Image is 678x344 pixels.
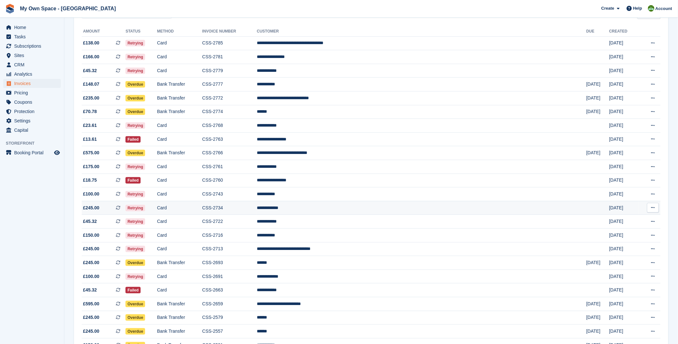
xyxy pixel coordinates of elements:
th: Method [157,26,202,37]
span: Overdue [125,328,145,335]
td: [DATE] [609,256,639,270]
td: Bank Transfer [157,78,202,91]
a: menu [3,107,61,116]
td: [DATE] [586,146,609,160]
td: Card [157,201,202,215]
td: Bank Transfer [157,146,202,160]
th: Amount [82,26,125,37]
td: [DATE] [609,283,639,297]
td: [DATE] [609,201,639,215]
td: Card [157,64,202,78]
span: Overdue [125,260,145,266]
td: [DATE] [609,160,639,174]
span: Retrying [125,164,145,170]
span: Help [633,5,642,12]
td: CSS-2760 [202,174,257,187]
td: [DATE] [609,311,639,325]
a: menu [3,116,61,125]
td: CSS-2774 [202,105,257,119]
td: CSS-2691 [202,270,257,283]
td: [DATE] [609,91,639,105]
td: CSS-2716 [202,229,257,243]
td: CSS-2713 [202,242,257,256]
span: £100.00 [83,191,99,197]
span: Settings [14,116,53,125]
a: menu [3,42,61,51]
span: £245.00 [83,328,99,335]
td: CSS-2743 [202,187,257,201]
td: Card [157,215,202,229]
td: CSS-2761 [202,160,257,174]
span: Retrying [125,218,145,225]
td: [DATE] [586,325,609,339]
span: £166.00 [83,53,99,60]
td: [DATE] [609,132,639,146]
span: Home [14,23,53,32]
span: £138.00 [83,40,99,46]
td: Card [157,229,202,243]
a: menu [3,60,61,69]
td: [DATE] [586,105,609,119]
span: Overdue [125,150,145,156]
a: menu [3,148,61,157]
td: CSS-2768 [202,119,257,133]
a: menu [3,23,61,32]
span: Retrying [125,205,145,211]
span: £245.00 [83,245,99,252]
span: Overdue [125,301,145,307]
a: menu [3,51,61,60]
span: £45.32 [83,287,97,293]
td: [DATE] [586,256,609,270]
span: £148.07 [83,81,99,88]
span: £100.00 [83,273,99,280]
td: [DATE] [609,229,639,243]
span: £13.61 [83,136,97,143]
span: Booking Portal [14,148,53,157]
span: Retrying [125,40,145,46]
td: Card [157,160,202,174]
td: CSS-2763 [202,132,257,146]
td: Card [157,174,202,187]
span: £45.32 [83,67,97,74]
span: Overdue [125,314,145,321]
span: Invoices [14,79,53,88]
span: Create [601,5,614,12]
td: CSS-2777 [202,78,257,91]
td: [DATE] [609,297,639,311]
td: [DATE] [609,50,639,64]
th: Due [586,26,609,37]
img: Keely [648,5,655,12]
span: £175.00 [83,163,99,170]
span: Account [655,5,672,12]
span: Failed [125,177,141,184]
td: CSS-2766 [202,146,257,160]
td: Bank Transfer [157,256,202,270]
td: CSS-2693 [202,256,257,270]
span: £23.61 [83,122,97,129]
td: CSS-2722 [202,215,257,229]
a: My Own Space - [GEOGRAPHIC_DATA] [17,3,118,14]
td: CSS-2557 [202,325,257,339]
span: Retrying [125,191,145,197]
td: Card [157,132,202,146]
span: Failed [125,287,141,293]
td: [DATE] [609,78,639,91]
td: [DATE] [609,146,639,160]
span: £235.00 [83,95,99,101]
td: [DATE] [609,325,639,339]
td: Bank Transfer [157,325,202,339]
a: menu [3,79,61,88]
td: [DATE] [609,119,639,133]
a: Preview store [53,149,61,157]
td: CSS-2734 [202,201,257,215]
td: [DATE] [609,174,639,187]
td: CSS-2772 [202,91,257,105]
td: [DATE] [586,311,609,325]
span: Protection [14,107,53,116]
span: £45.32 [83,218,97,225]
td: CSS-2659 [202,297,257,311]
span: £595.00 [83,301,99,307]
span: Retrying [125,232,145,239]
span: Overdue [125,81,145,88]
td: [DATE] [609,270,639,283]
